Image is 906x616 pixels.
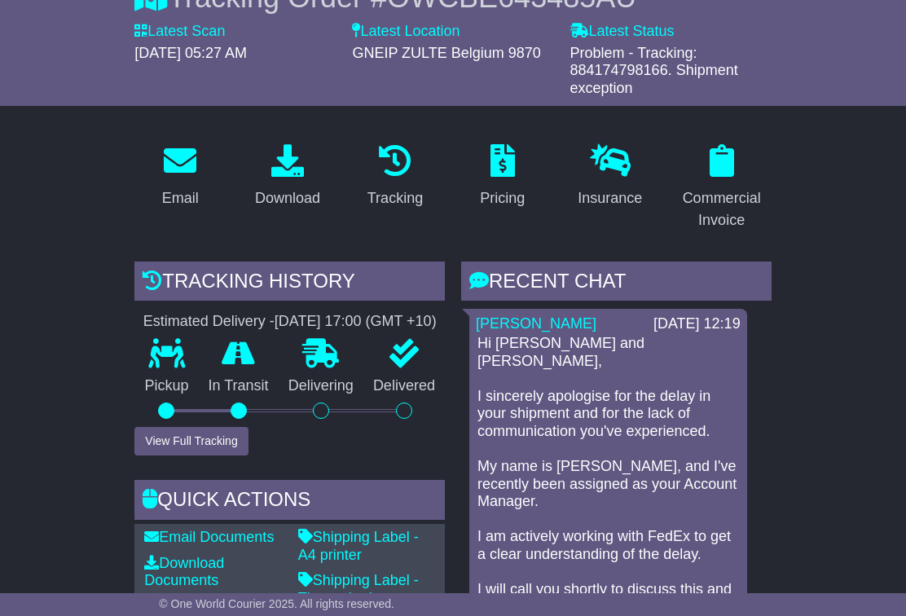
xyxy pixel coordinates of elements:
[134,427,248,455] button: View Full Tracking
[244,139,331,215] a: Download
[480,187,525,209] div: Pricing
[162,187,199,209] div: Email
[144,529,274,545] a: Email Documents
[152,139,209,215] a: Email
[476,315,596,332] a: [PERSON_NAME]
[275,313,437,331] div: [DATE] 17:00 (GMT +10)
[134,313,445,331] div: Estimated Delivery -
[672,139,772,237] a: Commercial Invoice
[357,139,433,215] a: Tracking
[683,187,761,231] div: Commercial Invoice
[567,139,653,215] a: Insurance
[134,262,445,306] div: Tracking history
[279,377,363,395] p: Delivering
[134,45,247,61] span: [DATE] 05:27 AM
[352,45,540,61] span: GNEIP ZULTE Belgium 9870
[134,480,445,524] div: Quick Actions
[367,187,423,209] div: Tracking
[653,315,741,333] div: [DATE] 12:19
[578,187,642,209] div: Insurance
[298,572,419,606] a: Shipping Label - Thermal printer
[198,377,278,395] p: In Transit
[144,555,224,589] a: Download Documents
[134,23,225,41] label: Latest Scan
[298,529,419,563] a: Shipping Label - A4 printer
[469,139,535,215] a: Pricing
[352,23,460,41] label: Latest Location
[159,597,394,610] span: © One World Courier 2025. All rights reserved.
[134,377,198,395] p: Pickup
[570,45,738,96] span: Problem - Tracking: 884174798166. Shipment exception
[255,187,320,209] div: Download
[570,23,675,41] label: Latest Status
[363,377,445,395] p: Delivered
[461,262,772,306] div: RECENT CHAT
